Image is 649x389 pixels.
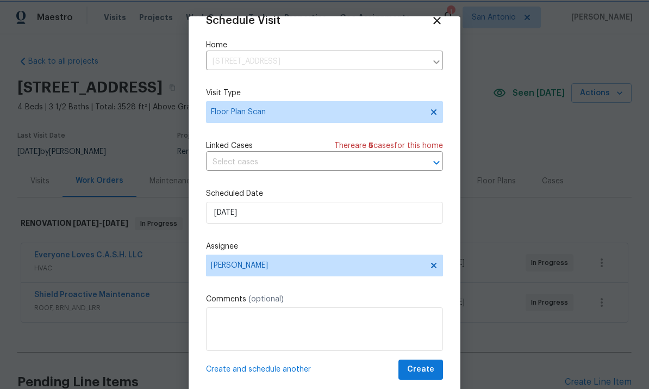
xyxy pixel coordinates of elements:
[206,140,253,151] span: Linked Cases
[206,40,443,51] label: Home
[206,364,311,375] span: Create and schedule another
[369,142,373,150] span: 5
[211,261,424,270] span: [PERSON_NAME]
[206,88,443,98] label: Visit Type
[429,155,444,170] button: Open
[206,241,443,252] label: Assignee
[206,53,427,70] input: Enter in an address
[206,154,413,171] input: Select cases
[211,107,422,118] span: Floor Plan Scan
[431,15,443,27] span: Close
[206,202,443,224] input: M/D/YYYY
[398,360,443,380] button: Create
[206,188,443,199] label: Scheduled Date
[206,294,443,305] label: Comments
[206,15,280,26] span: Schedule Visit
[334,140,443,151] span: There are case s for this home
[248,295,284,303] span: (optional)
[407,363,434,376] span: Create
